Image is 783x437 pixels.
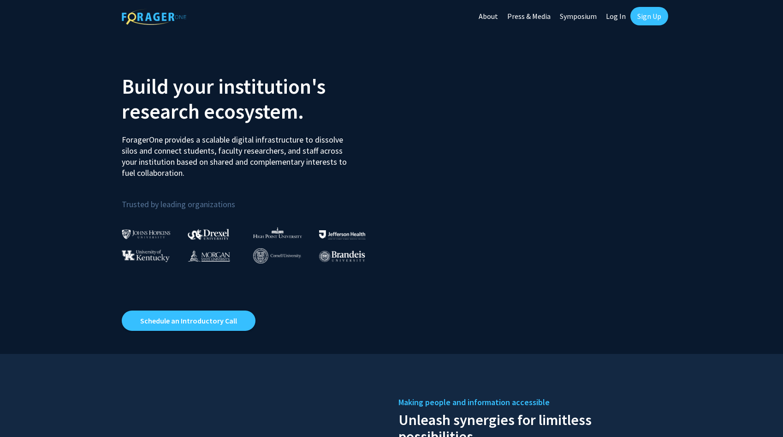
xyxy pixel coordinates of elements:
a: Opens in a new tab [122,311,255,331]
a: Sign Up [630,7,668,25]
img: Cornell University [253,248,301,263]
p: Trusted by leading organizations [122,186,385,211]
h2: Build your institution's research ecosystem. [122,74,385,124]
img: High Point University [253,227,302,238]
img: Morgan State University [188,250,230,262]
img: University of Kentucky [122,250,170,262]
p: ForagerOne provides a scalable digital infrastructure to dissolve silos and connect students, fac... [122,127,353,179]
h5: Making people and information accessible [398,395,661,409]
img: Brandeis University [319,251,365,262]
img: Johns Hopkins University [122,229,171,239]
img: Thomas Jefferson University [319,230,365,239]
img: ForagerOne Logo [122,9,186,25]
img: Drexel University [188,229,229,239]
